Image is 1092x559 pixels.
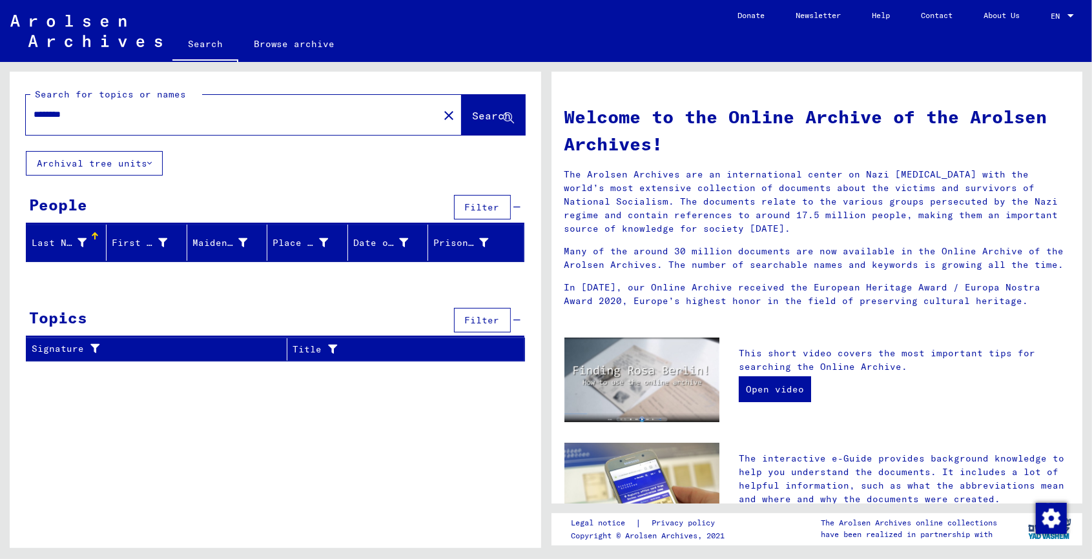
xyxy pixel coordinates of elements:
span: EN [1051,12,1065,21]
div: Signature [32,342,271,356]
button: Archival tree units [26,151,163,176]
mat-header-cell: Prisoner # [428,225,523,261]
a: Open video [739,376,811,402]
button: Filter [454,195,511,219]
p: The interactive e-Guide provides background knowledge to help you understand the documents. It in... [739,452,1069,506]
div: Topics [29,306,87,329]
img: eguide.jpg [564,443,720,547]
a: Browse archive [238,28,351,59]
div: First Name [112,232,186,253]
div: First Name [112,236,167,250]
span: Filter [465,201,500,213]
div: Place of Birth [273,232,347,253]
div: Last Name [32,236,87,250]
div: Date of Birth [353,232,428,253]
span: Search [473,109,511,122]
mat-header-cell: First Name [107,225,187,261]
div: Prisoner # [433,232,508,253]
p: The Arolsen Archives are an international center on Nazi [MEDICAL_DATA] with the world’s most ext... [564,168,1070,236]
img: yv_logo.png [1025,513,1074,545]
mat-icon: close [441,108,457,123]
a: Search [172,28,238,62]
div: Signature [32,339,287,360]
mat-header-cell: Maiden Name [187,225,267,261]
img: Change consent [1036,503,1067,534]
span: Filter [465,314,500,326]
h1: Welcome to the Online Archive of the Arolsen Archives! [564,103,1070,158]
div: Prisoner # [433,236,488,250]
div: Last Name [32,232,106,253]
div: Maiden Name [192,236,247,250]
a: Legal notice [571,516,635,530]
div: Maiden Name [192,232,267,253]
mat-label: Search for topics or names [35,88,186,100]
img: Arolsen_neg.svg [10,15,162,47]
div: Title [293,343,492,356]
a: Privacy policy [641,516,730,530]
div: | [571,516,730,530]
p: Many of the around 30 million documents are now available in the Online Archive of the Arolsen Ar... [564,245,1070,272]
div: Date of Birth [353,236,408,250]
div: Title [293,339,508,360]
p: The Arolsen Archives online collections [821,517,997,529]
button: Search [462,95,525,135]
button: Filter [454,308,511,332]
p: have been realized in partnership with [821,529,997,540]
p: Copyright © Arolsen Archives, 2021 [571,530,730,542]
mat-header-cell: Place of Birth [267,225,347,261]
div: Place of Birth [273,236,327,250]
mat-header-cell: Date of Birth [348,225,428,261]
img: video.jpg [564,338,720,422]
mat-header-cell: Last Name [26,225,107,261]
div: People [29,193,87,216]
p: In [DATE], our Online Archive received the European Heritage Award / Europa Nostra Award 2020, Eu... [564,281,1070,308]
p: This short video covers the most important tips for searching the Online Archive. [739,347,1069,374]
button: Clear [436,102,462,128]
